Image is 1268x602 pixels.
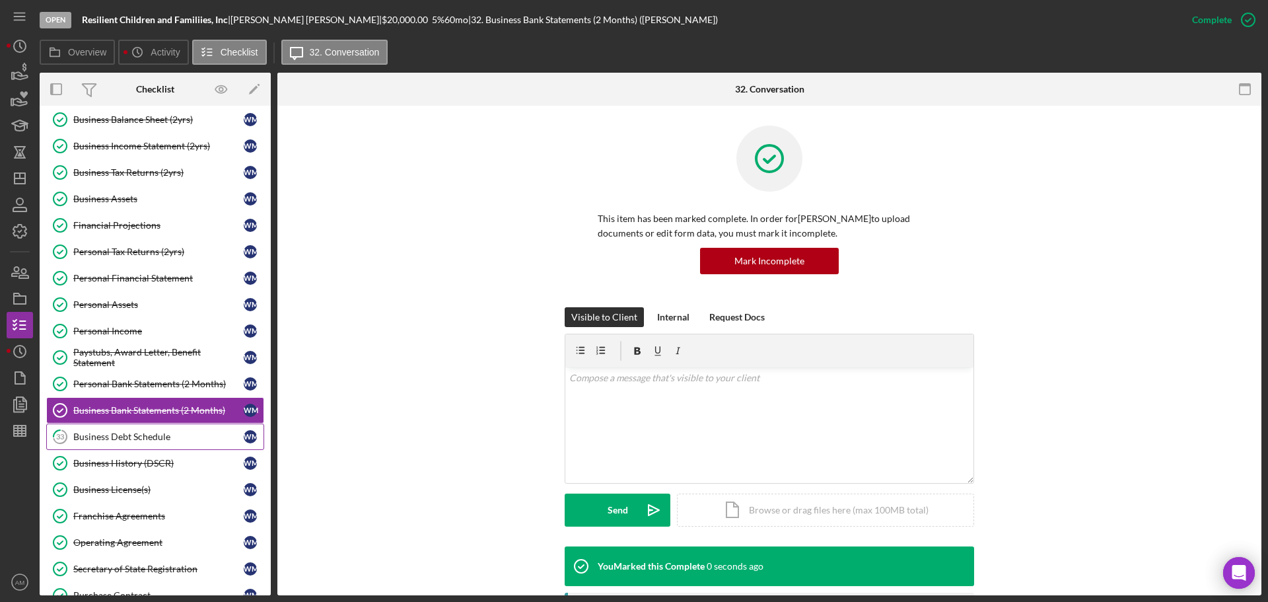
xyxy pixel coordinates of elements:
[707,561,763,572] time: 2025-08-25 13:06
[40,40,115,65] button: Overview
[73,564,244,574] div: Secretary of State Registration
[565,307,644,327] button: Visible to Client
[73,326,244,336] div: Personal Income
[382,15,432,25] div: $20,000.00
[136,84,174,94] div: Checklist
[244,351,257,364] div: W M
[244,139,257,153] div: W M
[244,483,257,496] div: W M
[46,186,264,212] a: Business AssetsWM
[244,192,257,206] div: W M
[244,219,257,232] div: W M
[244,536,257,549] div: W M
[608,494,628,527] div: Send
[1179,7,1261,33] button: Complete
[244,430,257,443] div: W M
[244,245,257,258] div: W M
[651,307,696,327] button: Internal
[244,404,257,417] div: W M
[46,556,264,582] a: Secretary of State RegistrationWM
[73,590,244,601] div: Purchase Contract
[46,212,264,239] a: Financial ProjectionsWM
[46,424,264,450] a: 33Business Debt ScheduleWM
[73,379,244,389] div: Personal Bank Statements (2 Months)
[73,141,244,151] div: Business Income Statement (2yrs)
[657,307,689,327] div: Internal
[73,246,244,257] div: Personal Tax Returns (2yrs)
[73,167,244,178] div: Business Tax Returns (2yrs)
[192,40,267,65] button: Checklist
[46,397,264,424] a: Business Bank Statements (2 Months)WM
[73,405,244,416] div: Business Bank Statements (2 Months)
[46,529,264,556] a: Operating AgreementWM
[468,15,718,25] div: | 32. Business Bank Statements (2 Months) ([PERSON_NAME])
[73,299,244,310] div: Personal Assets
[244,113,257,126] div: W M
[73,220,244,231] div: Financial Projections
[46,318,264,344] a: Personal IncomeWM
[73,511,244,521] div: Franchise Agreements
[15,579,24,586] text: AM
[46,239,264,265] a: Personal Tax Returns (2yrs)WM
[7,569,33,595] button: AM
[244,272,257,285] div: W M
[46,106,264,133] a: Business Balance Sheet (2yrs)WM
[244,324,257,338] div: W M
[244,562,257,576] div: W M
[598,561,705,572] div: You Marked this Complete
[56,432,64,441] tspan: 33
[73,432,244,442] div: Business Debt Schedule
[73,114,244,125] div: Business Balance Sheet (2yrs)
[700,248,839,274] button: Mark Incomplete
[118,40,188,65] button: Activity
[46,133,264,159] a: Business Income Statement (2yrs)WM
[1223,557,1255,589] div: Open Intercom Messenger
[310,47,380,57] label: 32. Conversation
[735,84,804,94] div: 32. Conversation
[244,377,257,391] div: W M
[565,494,670,527] button: Send
[221,47,258,57] label: Checklist
[703,307,771,327] button: Request Docs
[46,291,264,318] a: Personal AssetsWM
[73,347,244,368] div: Paystubs, Award Letter, Benefit Statement
[244,509,257,523] div: W M
[46,371,264,397] a: Personal Bank Statements (2 Months)WM
[73,484,244,495] div: Business License(s)
[73,273,244,283] div: Personal Financial Statement
[281,40,388,65] button: 32. Conversation
[244,589,257,602] div: W M
[46,265,264,291] a: Personal Financial StatementWM
[46,476,264,503] a: Business License(s)WM
[432,15,444,25] div: 5 %
[244,457,257,470] div: W M
[46,344,264,371] a: Paystubs, Award Letter, Benefit StatementWM
[244,298,257,311] div: W M
[151,47,180,57] label: Activity
[46,503,264,529] a: Franchise AgreementsWM
[40,12,71,28] div: Open
[46,450,264,476] a: Business History (DSCR)WM
[1192,7,1232,33] div: Complete
[444,15,468,25] div: 60 mo
[244,166,257,179] div: W M
[68,47,106,57] label: Overview
[82,14,228,25] b: Resilient Children and Familiies, Inc
[571,307,637,327] div: Visible to Client
[82,15,230,25] div: |
[734,248,804,274] div: Mark Incomplete
[46,159,264,186] a: Business Tax Returns (2yrs)WM
[230,15,382,25] div: [PERSON_NAME] [PERSON_NAME] |
[709,307,765,327] div: Request Docs
[73,194,244,204] div: Business Assets
[73,537,244,548] div: Operating Agreement
[598,211,941,241] p: This item has been marked complete. In order for [PERSON_NAME] to upload documents or edit form d...
[73,458,244,469] div: Business History (DSCR)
